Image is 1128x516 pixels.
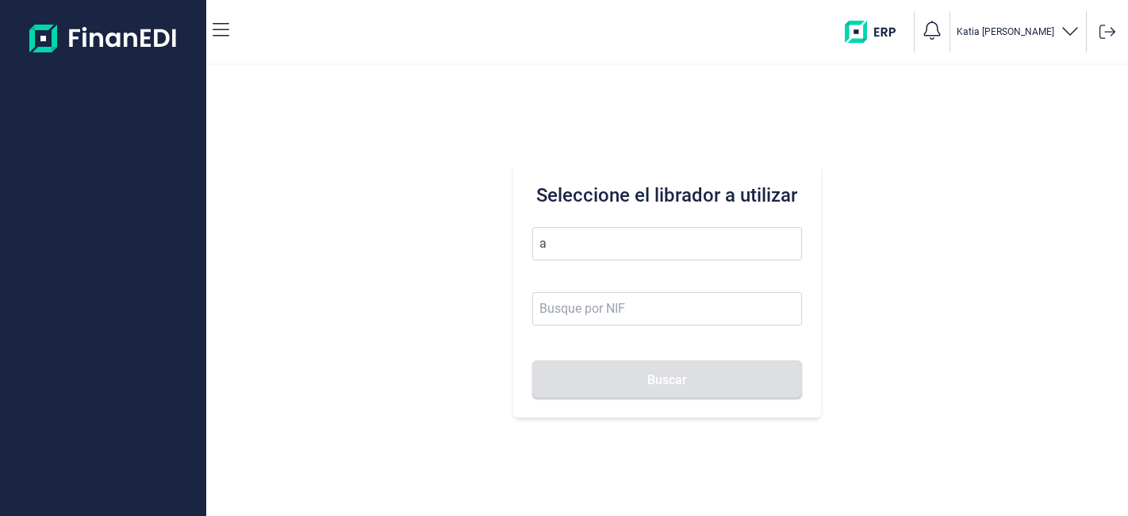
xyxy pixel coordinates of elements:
input: Busque por NIF [532,292,801,325]
img: erp [845,21,907,43]
input: Seleccione la razón social [532,227,801,260]
h3: Seleccione el librador a utilizar [532,183,801,208]
img: Logo de aplicación [29,13,178,64]
button: Buscar [532,360,801,399]
button: Katia [PERSON_NAME] [957,21,1080,44]
p: Katia [PERSON_NAME] [957,25,1054,38]
span: Buscar [647,374,687,386]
